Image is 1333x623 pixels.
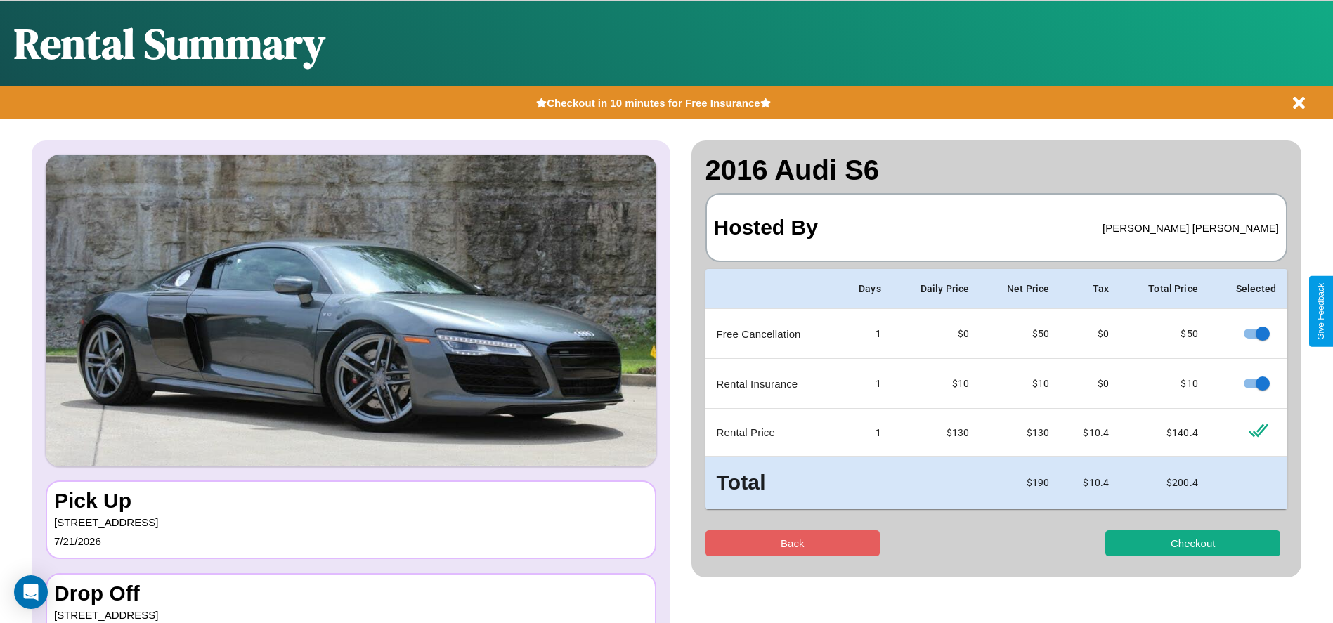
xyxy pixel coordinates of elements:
[980,309,1060,359] td: $ 50
[1060,359,1120,409] td: $0
[1120,269,1209,309] th: Total Price
[54,489,648,513] h3: Pick Up
[1103,218,1279,237] p: [PERSON_NAME] [PERSON_NAME]
[547,97,760,109] b: Checkout in 10 minutes for Free Insurance
[1120,409,1209,457] td: $ 140.4
[1105,530,1280,556] button: Checkout
[892,309,980,359] td: $0
[837,309,892,359] td: 1
[1060,269,1120,309] th: Tax
[54,513,648,532] p: [STREET_ADDRESS]
[14,575,48,609] div: Open Intercom Messenger
[705,155,1288,186] h2: 2016 Audi S6
[1060,409,1120,457] td: $ 10.4
[705,530,880,556] button: Back
[717,423,826,442] p: Rental Price
[705,269,1288,509] table: simple table
[1060,309,1120,359] td: $0
[837,409,892,457] td: 1
[1120,457,1209,509] td: $ 200.4
[1316,283,1326,340] div: Give Feedback
[714,202,818,254] h3: Hosted By
[980,457,1060,509] td: $ 190
[1120,359,1209,409] td: $ 10
[54,532,648,551] p: 7 / 21 / 2026
[892,269,980,309] th: Daily Price
[717,324,826,343] p: Free Cancellation
[717,468,826,498] h3: Total
[980,409,1060,457] td: $ 130
[1060,457,1120,509] td: $ 10.4
[837,359,892,409] td: 1
[54,582,648,605] h3: Drop Off
[837,269,892,309] th: Days
[14,15,325,72] h1: Rental Summary
[980,269,1060,309] th: Net Price
[892,409,980,457] td: $ 130
[892,359,980,409] td: $10
[1120,309,1209,359] td: $ 50
[1209,269,1287,309] th: Selected
[980,359,1060,409] td: $ 10
[717,374,826,393] p: Rental Insurance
